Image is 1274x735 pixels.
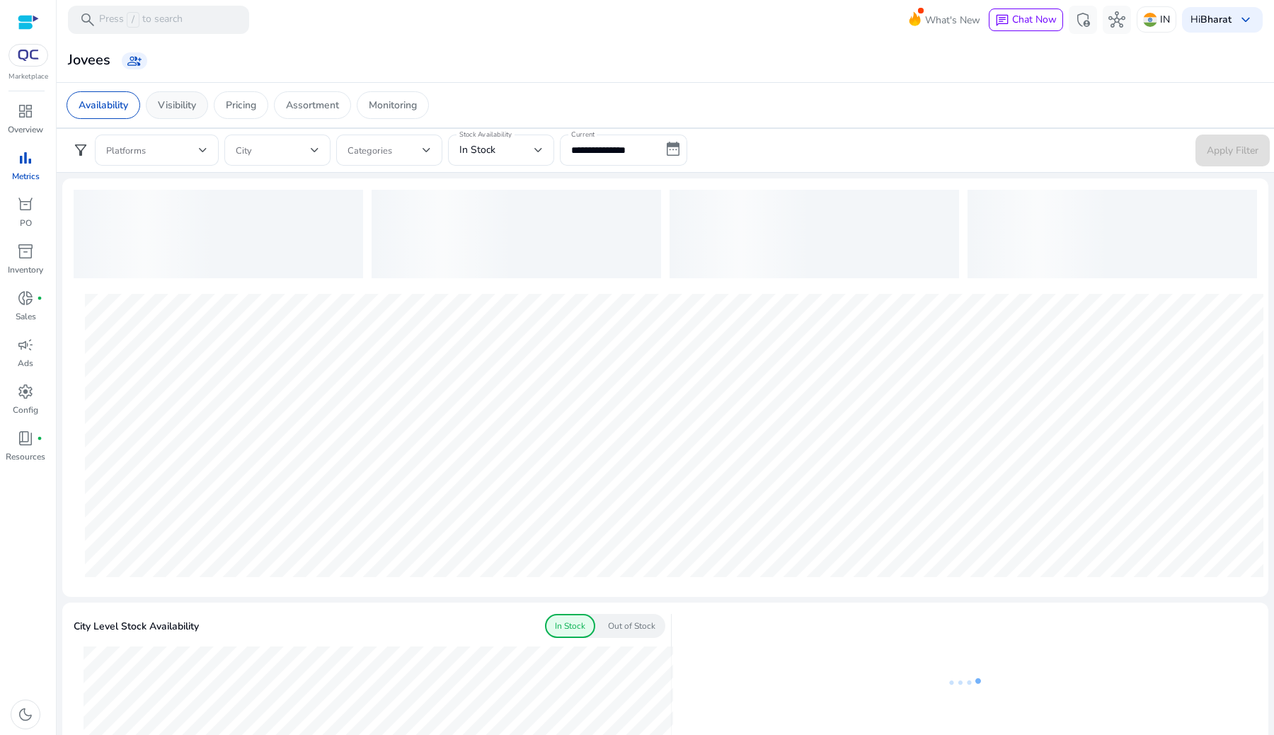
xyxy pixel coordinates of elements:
span: In Stock [459,143,495,156]
h3: Jovees [68,52,110,69]
span: / [127,12,139,28]
p: Monitoring [369,98,417,113]
span: search [79,11,96,28]
span: orders [17,196,34,213]
span: campaign [17,336,34,353]
img: in.svg [1143,13,1157,27]
span: bar_chart [17,149,34,166]
span: inventory_2 [17,243,34,260]
mat-label: Stock Availability [459,130,512,139]
mat-label: Current [571,130,595,139]
span: donut_small [17,290,34,307]
div: loading [670,190,959,278]
p: IN [1160,7,1170,32]
span: What's New [925,8,980,33]
span: chat [995,13,1009,28]
p: In Stock [555,620,585,632]
p: Assortment [286,98,339,113]
p: Hi [1190,15,1232,25]
p: Availability [79,98,128,113]
p: Out of Stock [608,620,655,632]
span: book_4 [17,430,34,447]
img: QC-logo.svg [16,50,41,61]
span: dark_mode [17,706,34,723]
p: Ads [18,357,33,370]
a: group_add [122,52,147,69]
p: Overview [8,123,43,136]
p: Metrics [12,170,40,183]
p: City Level Stock Availability [74,619,199,634]
div: loading [74,190,363,278]
span: Chat Now [1012,13,1057,26]
b: Bharat [1200,13,1232,26]
span: settings [17,383,34,400]
p: Resources [6,450,45,463]
span: hub [1108,11,1125,28]
span: group_add [127,54,142,68]
p: Press to search [99,12,183,28]
span: admin_panel_settings [1074,11,1091,28]
p: Pricing [226,98,256,113]
span: keyboard_arrow_down [1237,11,1254,28]
span: dashboard [17,103,34,120]
p: Inventory [8,263,43,276]
p: Config [13,404,38,416]
p: Marketplace [8,72,48,82]
span: filter_alt [72,142,89,159]
div: loading [968,190,1257,278]
p: Sales [16,310,36,323]
span: fiber_manual_record [37,435,42,441]
button: admin_panel_settings [1069,6,1097,34]
div: loading [372,190,661,278]
button: hub [1103,6,1131,34]
button: chatChat Now [989,8,1063,31]
span: fiber_manual_record [37,295,42,301]
p: Visibility [158,98,196,113]
p: PO [20,217,32,229]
